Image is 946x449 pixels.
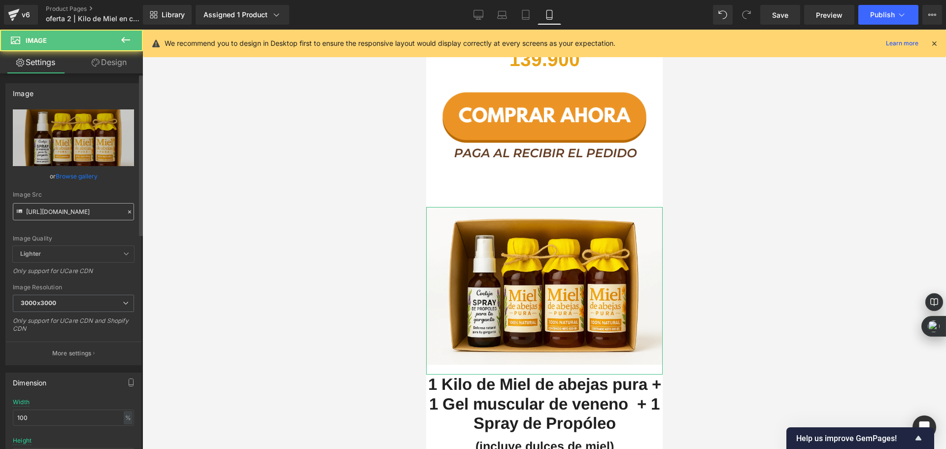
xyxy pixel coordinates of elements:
div: Height [13,437,32,444]
div: Image Quality [13,235,134,242]
b: 139.900 [83,19,154,40]
span: Help us improve GemPages! [796,434,912,443]
button: Redo [737,5,756,25]
a: v6 [4,5,38,25]
div: Only support for UCare CDN [13,267,134,281]
span: Image [26,36,47,44]
span: oferta 2 | Kilo de Miel en combos [46,15,140,23]
b: Lighter [20,250,41,257]
b: 3000x3000 [21,299,56,307]
span: Save [772,10,788,20]
a: Learn more [882,37,922,49]
a: Product Pages [46,5,159,13]
button: More settings [6,342,141,365]
a: New Library [143,5,192,25]
button: More [922,5,942,25]
button: Show survey - Help us improve GemPages! [796,432,924,444]
p: More settings [52,349,92,358]
input: Link [13,203,134,220]
input: auto [13,410,134,426]
b: 1 Kilo de Miel de abejas pura + 1 Gel muscular de veneno + 1 Spray de Propóleo [2,345,235,403]
div: Dimension [13,373,47,387]
div: Image [13,84,34,98]
button: Publish [858,5,918,25]
b: (incluye dulces de miel) [49,410,188,423]
div: Width [13,399,30,406]
span: Library [162,10,185,19]
button: Undo [713,5,733,25]
div: Only support for UCare CDN and Shopify CDN [13,317,134,339]
a: Browse gallery [56,168,98,185]
span: Preview [816,10,843,20]
div: v6 [20,8,32,21]
span: Publish [870,11,895,19]
a: Mobile [538,5,561,25]
a: Desktop [467,5,490,25]
a: Preview [804,5,854,25]
a: Tablet [514,5,538,25]
a: Laptop [490,5,514,25]
div: % [124,411,133,424]
div: Image Resolution [13,284,134,291]
div: Assigned 1 Product [203,10,281,20]
a: Design [73,51,145,73]
div: Image Src [13,191,134,198]
div: or [13,171,134,181]
div: Open Intercom Messenger [912,415,936,439]
p: We recommend you to design in Desktop first to ensure the responsive layout would display correct... [165,38,615,49]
